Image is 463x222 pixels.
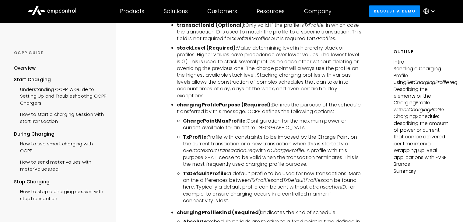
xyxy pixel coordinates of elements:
[231,35,271,42] i: txDefaultProfiles
[183,134,208,140] b: TxProfile:
[14,156,107,174] a: How to send meter values with meterValues.req
[403,106,444,113] em: csChargingProfile
[183,134,362,168] li: Profile with constraints to be imposed by the Charge Point on the current transaction or a new tr...
[183,118,362,131] li: Configuration for the maximum power or current available for an entire [GEOGRAPHIC_DATA].
[304,8,331,15] div: Company
[14,50,107,56] div: OCPP GUIDE
[120,8,144,15] div: Products
[14,131,107,137] div: During Charging
[314,35,335,42] i: txProfiles
[257,8,285,15] div: Resources
[406,79,457,86] em: SetChargingProfile.req
[14,65,36,71] div: Overview
[186,147,256,154] i: RemoteStartTransaction.req
[177,22,245,29] b: transactionId (Optional):
[394,86,449,113] p: Describing the elements of the ChargingProfile with
[394,49,449,55] h5: Outline
[14,76,107,83] div: Start Charging
[177,102,362,115] li: Defines the purpose of the schedule transferred by this message. OCPP defines the following options:
[14,137,107,156] a: How to use smart charging with OCPP
[394,65,449,86] p: Sending a Charging Profile using
[177,44,237,51] b: stackLevel (Required):
[394,113,449,147] p: ChargingSchedule: describing the amount of power or current that can be delivered per time interval.
[270,147,304,154] i: ChargeProfile
[394,147,449,168] p: Wrapping up: Real applications with EVSE Brands
[313,183,346,190] i: transactionID
[183,170,362,204] li: a default profile to be used for new transactions. More on the differences between and can be fou...
[177,209,362,216] li: Indicates the kind of schedule.
[177,209,262,216] b: chargingProfileKind (Required):
[183,170,228,177] b: TxDefaultProfile:
[394,59,449,65] p: Intro
[14,108,107,126] a: How to start a charging session with startTransaction
[164,8,188,15] div: Solutions
[14,65,36,76] a: Overview
[283,177,323,184] i: TxDefaultProfiles
[177,101,272,108] b: chargingProfilePurpose (Required):
[14,83,107,108] a: Understanding OCPP: A Guide to Setting Up and Troubleshooting OCPP Chargers
[177,22,362,42] li: Only valid if the profile is , in which case the transaction ID is used to match the profile to a...
[369,5,420,17] a: Request a demo
[304,22,324,29] i: TxProfile
[177,45,362,99] li: Value determining level in hierarchy stack of profiles. Higher values have precedence over lower ...
[251,177,273,184] i: TxProfiles
[14,185,107,203] a: How to stop a charging session with stopTransaction
[394,168,449,175] p: Summary
[207,8,237,15] div: Customers
[183,117,247,124] b: ChargePointMaxProfile:
[14,179,107,185] div: Stop Charging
